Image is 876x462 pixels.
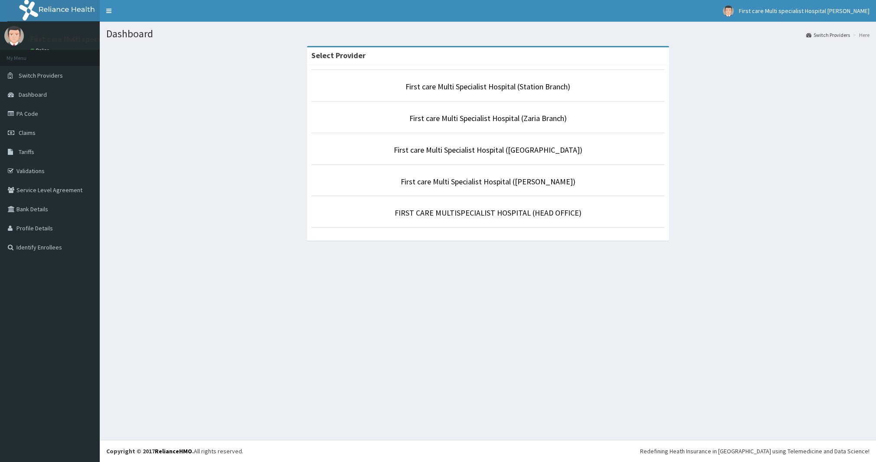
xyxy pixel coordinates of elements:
span: Switch Providers [19,72,63,79]
span: Dashboard [19,91,47,98]
a: Online [30,47,51,53]
a: First care Multi Specialist Hospital (Zaria Branch) [409,113,567,123]
a: First care Multi Specialist Hospital ([PERSON_NAME]) [401,177,575,187]
p: First care Multi specialist Hospital [PERSON_NAME] [30,35,203,43]
img: User Image [4,26,24,46]
strong: Copyright © 2017 . [106,447,194,455]
strong: Select Provider [311,50,366,60]
a: First care Multi Specialist Hospital (Station Branch) [405,82,570,92]
h1: Dashboard [106,28,869,39]
a: FIRST CARE MULTISPECIALIST HOSPITAL (HEAD OFFICE) [395,208,582,218]
img: User Image [723,6,734,16]
span: First care Multi specialist Hospital [PERSON_NAME] [739,7,869,15]
a: RelianceHMO [155,447,192,455]
li: Here [851,31,869,39]
div: Redefining Heath Insurance in [GEOGRAPHIC_DATA] using Telemedicine and Data Science! [640,447,869,455]
span: Claims [19,129,36,137]
a: First care Multi Specialist Hospital ([GEOGRAPHIC_DATA]) [394,145,582,155]
a: Switch Providers [806,31,850,39]
footer: All rights reserved. [100,440,876,462]
span: Tariffs [19,148,34,156]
